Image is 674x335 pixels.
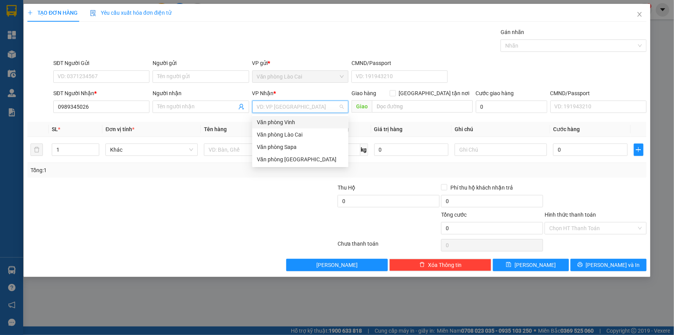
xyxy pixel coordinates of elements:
span: Tổng cước [441,212,467,218]
img: icon [90,10,96,16]
label: Cước giao hàng [476,90,514,96]
div: Chưa thanh toán [337,239,441,253]
span: VP Nhận [252,90,274,96]
span: kg [360,144,368,156]
span: Yêu cầu xuất hóa đơn điện tử [90,10,171,16]
button: save[PERSON_NAME] [493,259,569,271]
span: Thu Hộ [338,185,355,191]
div: Văn phòng Sapa [252,141,348,153]
input: Ghi Chú [455,144,547,156]
span: TẠO ĐƠN HÀNG [27,10,78,16]
div: SĐT Người Gửi [53,59,149,67]
span: [PERSON_NAME] [514,261,556,269]
span: printer [577,262,583,268]
div: Người nhận [153,89,249,97]
input: VD: Bàn, Ghế [204,144,296,156]
button: printer[PERSON_NAME] và In [570,259,647,271]
div: Văn phòng Sapa [257,143,344,151]
span: Văn phòng Lào Cai [257,71,344,82]
label: Hình thức thanh toán [545,212,596,218]
input: Cước giao hàng [476,101,547,113]
div: SĐT Người Nhận [53,89,149,97]
button: delete [31,144,43,156]
div: Văn phòng Lào Cai [252,128,348,141]
div: Văn phòng Lào Cai [257,130,344,139]
span: Khác [110,144,193,156]
button: [PERSON_NAME] [286,259,388,271]
th: Ghi chú [452,122,550,137]
span: SL [52,126,58,132]
div: Văn phòng Vinh [257,118,344,126]
button: plus [634,144,643,156]
label: Gán nhãn [501,29,524,35]
span: plus [27,10,33,15]
div: VP gửi [252,59,348,67]
input: Dọc đường [372,100,473,113]
div: Tổng: 1 [31,166,260,174]
span: delete [419,262,425,268]
div: Văn phòng Ninh Bình [252,153,348,166]
input: 0 [374,144,449,156]
span: Đơn vị tính [105,126,134,132]
div: Văn phòng Vinh [252,116,348,128]
span: Giá trị hàng [374,126,403,132]
span: [PERSON_NAME] và In [586,261,640,269]
div: CMND/Passport [351,59,448,67]
div: CMND/Passport [550,89,647,97]
span: Cước hàng [553,126,580,132]
button: deleteXóa Thông tin [389,259,491,271]
span: save [506,262,511,268]
button: Close [629,4,650,26]
span: [GEOGRAPHIC_DATA] tận nơi [396,89,473,97]
div: Văn phòng [GEOGRAPHIC_DATA] [257,155,344,164]
span: [PERSON_NAME] [316,261,358,269]
span: close [637,11,643,17]
span: Xóa Thông tin [428,261,462,269]
span: plus [634,147,643,153]
b: [PERSON_NAME] (Vinh - Sapa) [32,10,116,39]
span: Tên hàng [204,126,227,132]
b: [DOMAIN_NAME] [103,6,187,19]
h2: VP Nhận: Văn phòng Vinh [41,45,187,94]
span: Phí thu hộ khách nhận trả [447,183,516,192]
span: Giao [351,100,372,113]
span: user-add [238,104,244,110]
div: Người gửi [153,59,249,67]
span: Giao hàng [351,90,376,96]
h2: FS8FFQXF [4,45,62,58]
